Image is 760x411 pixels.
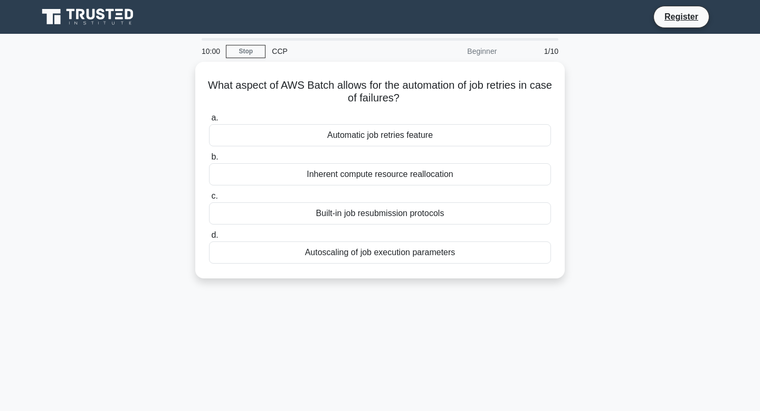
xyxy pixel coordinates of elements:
[265,41,411,62] div: CCP
[658,10,705,23] a: Register
[211,191,217,200] span: c.
[211,152,218,161] span: b.
[226,45,265,58] a: Stop
[209,202,551,225] div: Built-in job resubmission protocols
[211,113,218,122] span: a.
[503,41,565,62] div: 1/10
[209,124,551,146] div: Automatic job retries feature
[209,241,551,264] div: Autoscaling of job execution parameters
[411,41,503,62] div: Beginner
[211,230,218,239] span: d.
[208,79,552,105] h5: What aspect of AWS Batch allows for the automation of job retries in case of failures?
[195,41,226,62] div: 10:00
[209,163,551,185] div: Inherent compute resource reallocation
